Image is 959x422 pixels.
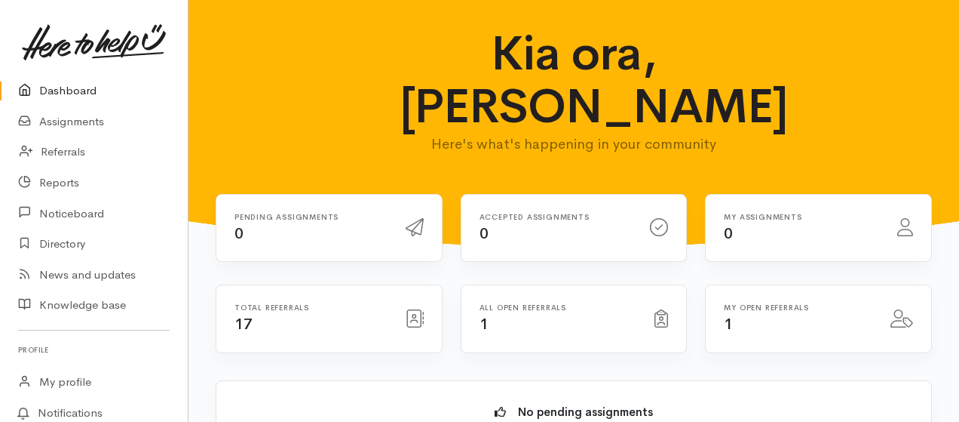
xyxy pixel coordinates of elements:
[724,213,879,221] h6: My assignments
[400,134,749,155] p: Here's what's happening in your community
[724,224,733,243] span: 0
[479,213,633,221] h6: Accepted assignments
[518,405,653,419] b: No pending assignments
[400,27,749,134] h1: Kia ora, [PERSON_NAME]
[234,224,244,243] span: 0
[724,303,872,312] h6: My open referrals
[234,213,388,221] h6: Pending assignments
[479,315,489,334] span: 1
[18,340,170,360] h6: Profile
[479,224,489,243] span: 0
[234,303,388,312] h6: Total referrals
[479,303,637,312] h6: All open referrals
[724,315,733,334] span: 1
[234,315,252,334] span: 17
